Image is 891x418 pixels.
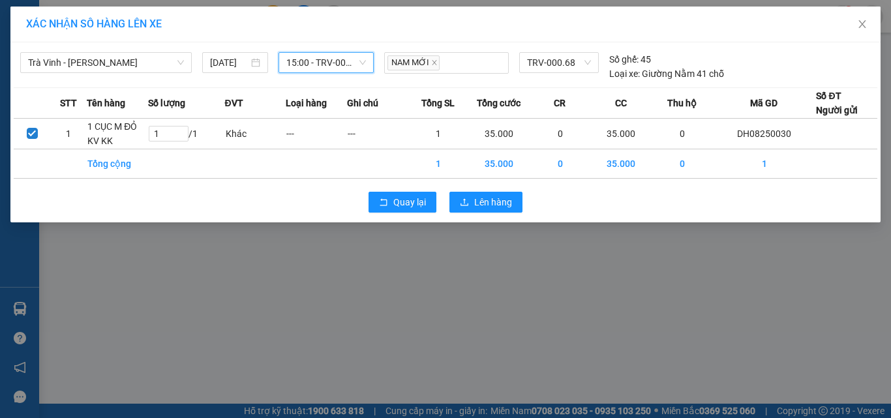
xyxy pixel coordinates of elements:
[393,195,426,209] span: Quay lại
[477,96,521,110] span: Tổng cước
[527,53,591,72] span: TRV-000.68
[713,119,817,149] td: DH08250030
[87,96,125,110] span: Tên hàng
[421,96,455,110] span: Tổng SL
[750,96,778,110] span: Mã GD
[5,85,31,97] span: GIAO:
[148,96,185,110] span: Số lượng
[591,149,652,179] td: 35.000
[530,149,591,179] td: 0
[408,119,469,149] td: 1
[408,149,469,179] td: 1
[87,119,148,149] td: 1 CỤC M ĐỎ KV KK
[225,119,286,149] td: Khác
[50,119,87,149] td: 1
[347,119,408,149] td: ---
[609,52,651,67] div: 45
[286,53,367,72] span: 15:00 - TRV-000.68
[379,198,388,208] span: rollback
[609,67,640,81] span: Loại xe:
[652,119,713,149] td: 0
[844,7,881,43] button: Close
[615,96,627,110] span: CC
[87,149,148,179] td: Tổng cộng
[474,195,512,209] span: Lên hàng
[148,119,225,149] td: / 1
[469,149,530,179] td: 35.000
[460,198,469,208] span: upload
[667,96,697,110] span: Thu hộ
[431,59,438,66] span: close
[70,70,93,83] span: ĐIỀU
[347,96,378,110] span: Ghi chú
[225,96,243,110] span: ĐVT
[609,52,639,67] span: Số ghế:
[5,70,93,83] span: 0935807393 -
[369,192,436,213] button: rollbackQuay lại
[554,96,566,110] span: CR
[5,44,131,68] span: VP [PERSON_NAME] ([GEOGRAPHIC_DATA])
[530,119,591,149] td: 0
[210,55,248,70] input: 12/08/2025
[387,55,440,70] span: NAM MỚI
[609,67,724,81] div: Giường Nằm 41 chỗ
[27,25,127,38] span: VP [PERSON_NAME] -
[591,119,652,149] td: 35.000
[713,149,817,179] td: 1
[44,7,151,20] strong: BIÊN NHẬN GỬI HÀNG
[816,89,858,117] div: Số ĐT Người gửi
[469,119,530,149] td: 35.000
[26,18,162,30] span: XÁC NHẬN SỐ HÀNG LÊN XE
[5,44,190,68] p: NHẬN:
[857,19,868,29] span: close
[449,192,522,213] button: uploadLên hàng
[28,53,184,72] span: Trà Vinh - Hồ Chí Minh
[286,119,347,149] td: ---
[286,96,327,110] span: Loại hàng
[5,25,190,38] p: GỬI:
[652,149,713,179] td: 0
[60,96,77,110] span: STT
